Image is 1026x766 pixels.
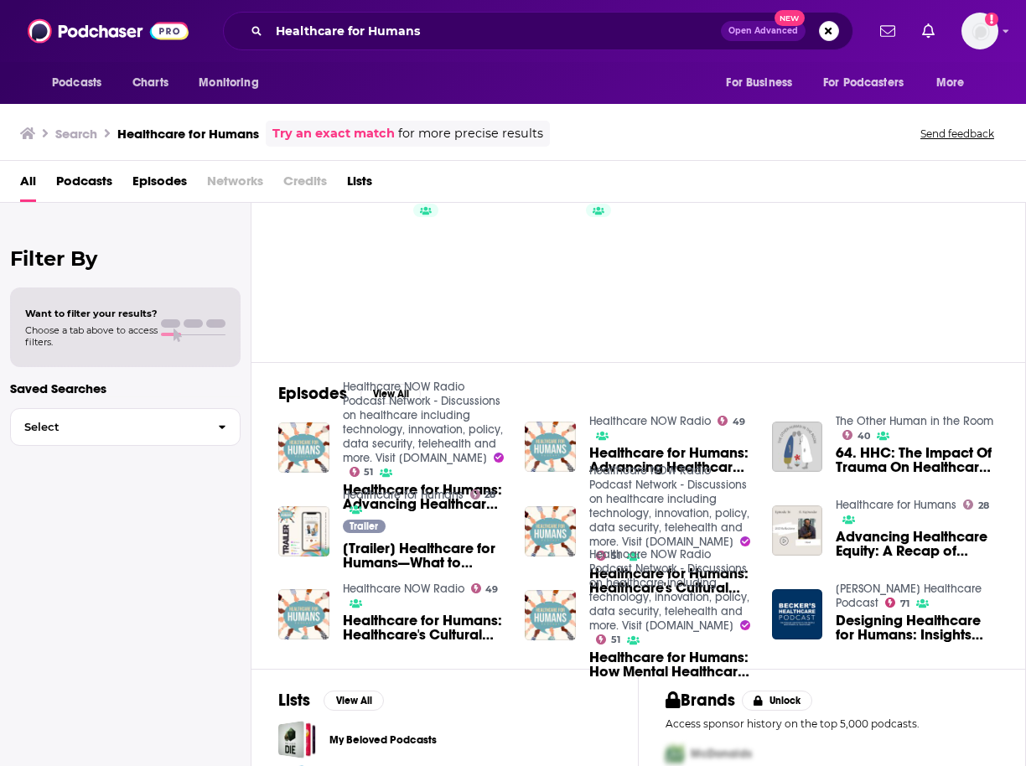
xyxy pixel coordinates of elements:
span: 40 [858,432,870,440]
h3: Search [55,126,97,142]
span: for more precise results [398,124,543,143]
img: [Trailer] Healthcare for Humans—What to Expect [278,506,329,557]
span: Open Advanced [728,27,798,35]
span: Healthcare for Humans: Healthcare's Cultural Crossroads w/ [PERSON_NAME], Talkdesk [343,613,505,642]
a: Charts [122,67,179,99]
img: Healthcare for Humans: Healthcare's Cultural Crossroads w/ Patty Hayward, Talkdesk [278,589,329,640]
a: 49 [718,416,745,426]
p: Saved Searches [10,380,241,396]
p: Access sponsor history on the top 5,000 podcasts. [666,717,998,730]
a: Healthcare for Humans: How Mental Healthcare Falls Short in Immigrant Communities [589,650,752,679]
button: View All [324,691,384,711]
img: Designing Healthcare for Humans: Insights from Nordic Consulting [772,589,823,640]
a: Healthcare NOW Radio Podcast Network - Discussions on healthcare including technology, innovation... [343,380,503,465]
button: Unlock [742,691,813,711]
img: Podchaser - Follow, Share and Rate Podcasts [28,15,189,47]
span: 28 [978,502,989,510]
a: Healthcare NOW Radio [343,582,464,596]
img: Healthcare for Humans: Advancing Healthcare Equity: A Recap of Healthcare for Humans' Journey [525,422,576,473]
a: Healthcare for Humans: Advancing Healthcare Equity: A Recap of Healthcare for Humans' Journey [343,483,505,511]
img: User Profile [961,13,998,49]
a: Designing Healthcare for Humans: Insights from Nordic Consulting [836,613,998,642]
h2: Episodes [278,383,347,404]
h3: Healthcare for Humans [117,126,259,142]
div: Search podcasts, credits, & more... [223,12,853,50]
a: My Beloved Podcasts [278,721,316,758]
a: 51 [596,634,620,644]
span: All [20,168,36,202]
img: Healthcare for Humans: How Mental Healthcare Falls Short in Immigrant Communities [525,590,576,641]
span: Podcasts [56,168,112,202]
a: 49 [471,583,499,593]
h2: Brands [666,690,735,711]
span: Podcasts [52,71,101,95]
button: Show profile menu [961,13,998,49]
span: 51 [364,468,373,476]
span: Select [11,422,205,432]
span: Choose a tab above to access filters. [25,324,158,348]
a: EpisodesView All [278,383,421,404]
span: Monitoring [199,71,258,95]
a: Lists [347,168,372,202]
img: Healthcare for Humans: Healthcare's Cultural Crossroads w/ Patty Hayward, Talkdesk [525,506,576,557]
a: Show notifications dropdown [873,17,902,45]
img: Advancing Healthcare Equity: A Recap of Healthcare for Humans' Journey [772,505,823,556]
span: Want to filter your results? [25,308,158,319]
span: 51 [611,636,620,644]
a: 64. HHC: The Impact Of Trauma On Healthcare Humans - Dr Christy Gibson [836,446,998,474]
a: Healthcare for Humans [343,488,464,502]
a: Healthcare for Humans: Healthcare's Cultural Crossroads w/ Patty Hayward, Talkdesk [343,613,505,642]
a: 28 [470,489,496,499]
span: Trailer [350,521,378,531]
button: open menu [812,67,928,99]
span: Advancing Healthcare Equity: A Recap of Healthcare for Humans' Journey [836,530,998,558]
a: Episodes [132,168,187,202]
span: Credits [283,168,327,202]
span: 64. HHC: The Impact Of Trauma On Healthcare Humans - [PERSON_NAME] [836,446,998,474]
span: More [936,71,965,95]
a: 71 [885,598,909,608]
a: ListsView All [278,690,384,711]
a: My Beloved Podcasts [329,731,437,749]
a: 28 [287,179,449,342]
a: The Other Human in the Room [836,414,993,428]
span: 49 [733,418,745,426]
img: 64. HHC: The Impact Of Trauma On Healthcare Humans - Dr Christy Gibson [772,422,823,473]
span: 71 [900,600,909,608]
a: Healthcare for Humans [836,498,956,512]
span: Logged in as patiencebaldacci [961,13,998,49]
h2: Lists [278,690,310,711]
button: open menu [187,67,280,99]
span: 49 [485,586,498,593]
a: 28 [963,499,989,510]
span: McDonalds [691,747,752,761]
a: Show notifications dropdown [915,17,941,45]
span: New [775,10,805,26]
a: [Trailer] Healthcare for Humans—What to Expect [343,541,505,570]
a: Healthcare NOW Radio [589,414,711,428]
span: Networks [207,168,263,202]
a: Becker’s Healthcare Podcast [836,582,982,610]
a: Healthcare for Humans: Advancing Healthcare Equity: A Recap of Healthcare for Humans' Journey [589,446,752,474]
button: Send feedback [915,127,999,141]
a: Try an exact match [272,124,395,143]
img: Healthcare for Humans: Advancing Healthcare Equity: A Recap of Healthcare for Humans' Journey [278,422,329,474]
a: 51 [350,467,374,477]
h2: Filter By [10,246,241,271]
span: For Podcasters [823,71,904,95]
button: open menu [925,67,986,99]
svg: Add a profile image [985,13,998,26]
